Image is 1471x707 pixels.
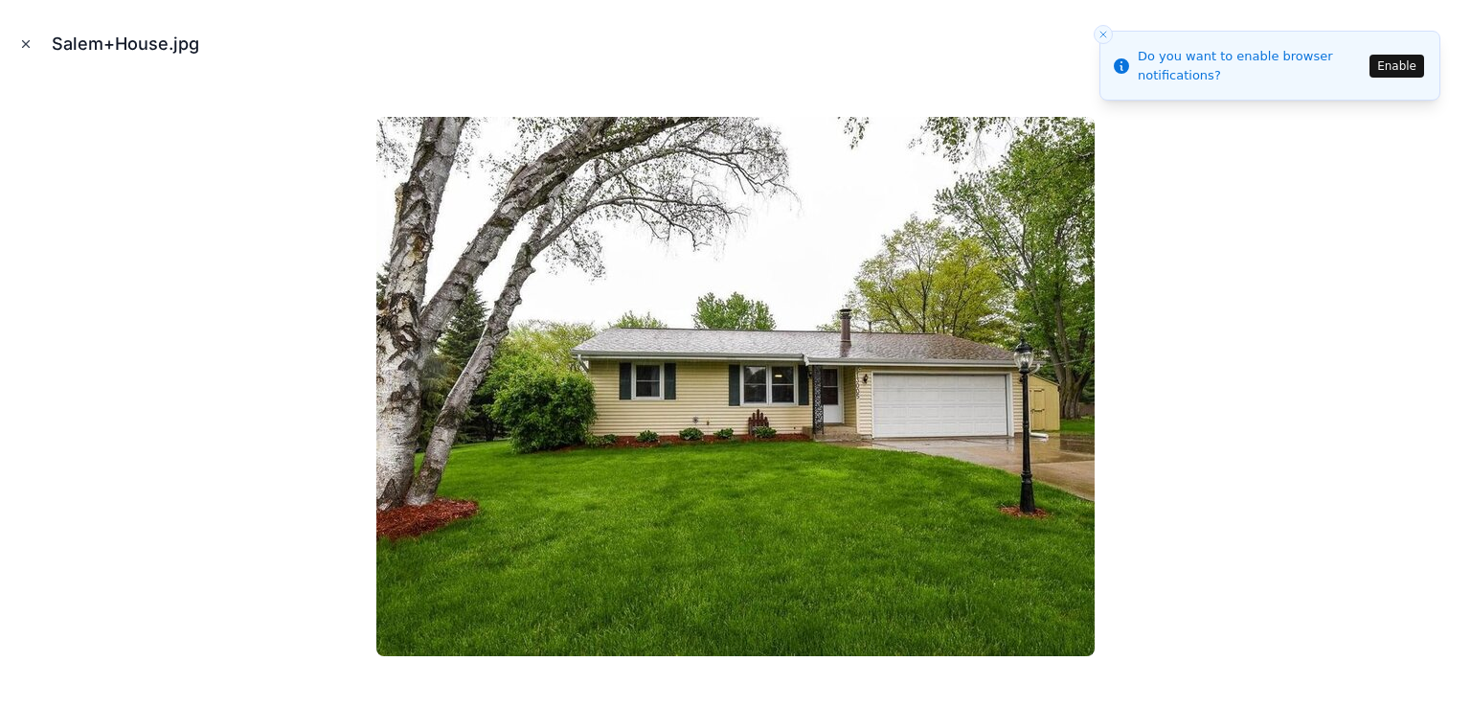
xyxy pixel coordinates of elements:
[1369,55,1424,78] button: Enable
[15,34,36,55] button: Close modal
[376,117,1095,656] img: Salem+House.jpg
[52,31,215,57] div: Salem+House.jpg
[1094,25,1113,44] button: Close toast
[1138,47,1364,84] div: Do you want to enable browser notifications?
